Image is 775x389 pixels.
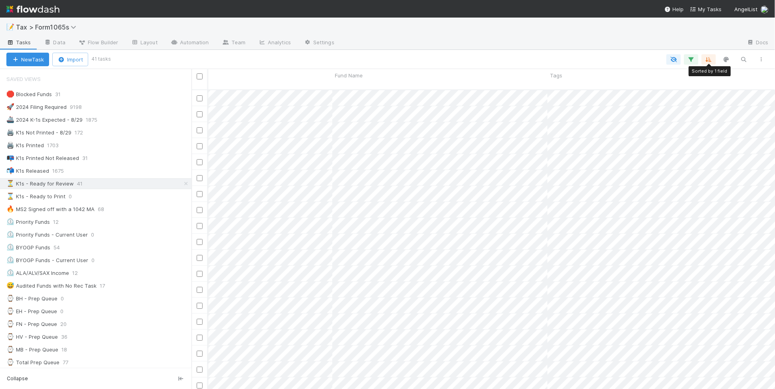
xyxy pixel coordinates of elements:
div: K1s Not Printed - 8/29 [6,128,71,138]
button: NewTask [6,53,49,66]
span: 1875 [86,115,105,125]
div: Blocked Funds [6,89,52,99]
input: Toggle Row Selected [197,191,203,197]
div: BH - Prep Queue [6,294,57,304]
span: ⌚ [6,346,14,353]
span: 172 [75,128,91,138]
span: ⌚ [6,308,14,314]
div: MS2 Signed off with a 1042 MA [6,204,95,214]
span: 20 [60,319,75,329]
span: Tags [550,71,562,79]
div: BYOGP Funds [6,243,50,253]
div: 2024 Filing Required [6,102,67,112]
div: Help [664,5,684,13]
input: Toggle Row Selected [197,239,203,245]
div: K1s Printed [6,140,44,150]
a: My Tasks [690,5,722,13]
span: Fund Name [335,71,363,79]
span: 1675 [52,166,72,176]
div: Audited Funds with No Rec Task [6,281,97,291]
span: ⌚ [6,333,14,340]
div: Priority Funds [6,217,50,227]
span: 12 [53,217,67,227]
span: 41 [77,179,91,189]
input: Toggle Row Selected [197,287,203,293]
span: ⏲️ [6,231,14,238]
input: Toggle Row Selected [197,127,203,133]
span: Tasks [6,38,31,46]
span: Collapse [7,375,28,382]
span: 🚢 [6,116,14,123]
div: Priority Funds - Current User [6,230,88,240]
input: Toggle Row Selected [197,367,203,373]
input: Toggle Row Selected [197,95,203,101]
a: Analytics [252,37,297,49]
span: 📭 [6,154,14,161]
span: Tax > Form1065s [16,23,80,31]
input: Toggle Row Selected [197,351,203,357]
button: Import [52,53,88,66]
a: Layout [125,37,164,49]
a: Settings [297,37,341,49]
span: ⏲️ [6,257,14,263]
div: K1s Released [6,166,49,176]
a: Flow Builder [72,37,125,49]
span: 36 [61,332,75,342]
div: FN - Prep Queue [6,319,57,329]
input: Toggle All Rows Selected [197,73,203,79]
span: 0 [61,294,72,304]
a: Team [215,37,252,49]
div: K1s Printed Not Released [6,153,79,163]
input: Toggle Row Selected [197,271,203,277]
span: 68 [98,204,112,214]
img: logo-inverted-e16ddd16eac7371096b0.svg [6,2,59,16]
span: 31 [82,153,96,163]
input: Toggle Row Selected [197,223,203,229]
div: EH - Prep Queue [6,306,57,316]
span: 🖨️ [6,142,14,148]
input: Toggle Row Selected [197,255,203,261]
span: 🖨️ [6,129,14,136]
input: Toggle Row Selected [197,175,203,181]
span: ⏲️ [6,244,14,251]
span: 12 [72,268,86,278]
a: Data [38,37,72,49]
a: Automation [164,37,215,49]
span: 📬 [6,167,14,174]
img: avatar_45ea4894-10ca-450f-982d-dabe3bd75b0b.png [761,6,769,14]
span: 31 [55,89,69,99]
span: ⌛ [6,193,14,199]
span: 9198 [70,102,90,112]
span: 0 [91,255,103,265]
span: AngelList [734,6,757,12]
span: ⌚ [6,295,14,302]
span: ⏲️ [6,218,14,225]
input: Toggle Row Selected [197,303,203,309]
span: ⏳ [6,180,14,187]
div: 2024 K-1s Expected - 8/29 [6,115,83,125]
div: K1s - Ready for Review [6,179,74,189]
div: MB - Prep Queue [6,345,58,355]
span: 🛑 [6,91,14,97]
span: 0 [69,192,80,201]
div: ALA/ALV/SAX Income [6,268,69,278]
input: Toggle Row Selected [197,159,203,165]
span: 18 [61,345,75,355]
span: My Tasks [690,6,722,12]
span: 😅 [6,282,14,289]
div: K1s - Ready to Print [6,192,65,201]
span: 🔥 [6,205,14,212]
span: ⏲️ [6,269,14,276]
span: 0 [60,306,71,316]
div: HV - Prep Queue [6,332,58,342]
span: 📝 [6,24,14,30]
span: ⌚ [6,359,14,365]
span: 🚀 [6,103,14,110]
input: Toggle Row Selected [197,335,203,341]
span: ⌚ [6,320,14,327]
span: 54 [53,243,68,253]
input: Toggle Row Selected [197,143,203,149]
div: Total Prep Queue [6,357,59,367]
input: Toggle Row Selected [197,111,203,117]
span: 0 [91,230,102,240]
